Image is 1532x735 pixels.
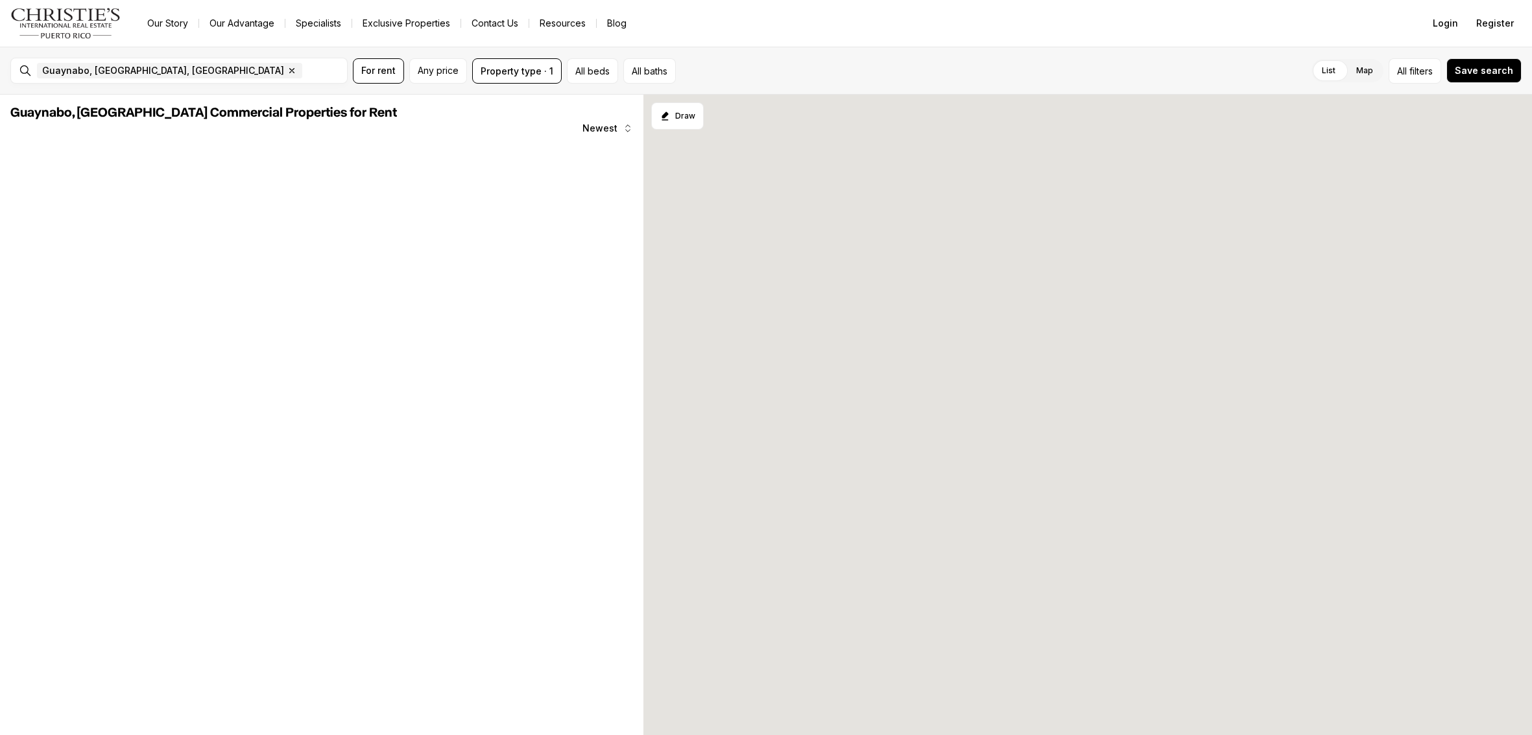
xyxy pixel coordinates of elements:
[199,14,285,32] a: Our Advantage
[567,58,618,84] button: All beds
[361,65,396,76] span: For rent
[42,65,284,76] span: Guaynabo, [GEOGRAPHIC_DATA], [GEOGRAPHIC_DATA]
[461,14,529,32] button: Contact Us
[10,8,121,39] img: logo
[1397,64,1407,78] span: All
[418,65,459,76] span: Any price
[1389,58,1441,84] button: Allfilters
[1455,65,1513,76] span: Save search
[575,115,641,141] button: Newest
[1468,10,1522,36] button: Register
[529,14,596,32] a: Resources
[285,14,352,32] a: Specialists
[597,14,637,32] a: Blog
[352,14,461,32] a: Exclusive Properties
[10,106,397,119] span: Guaynabo, [GEOGRAPHIC_DATA] Commercial Properties for Rent
[1446,58,1522,83] button: Save search
[409,58,467,84] button: Any price
[1425,10,1466,36] button: Login
[1476,18,1514,29] span: Register
[1311,59,1346,82] label: List
[1409,64,1433,78] span: filters
[353,58,404,84] button: For rent
[623,58,676,84] button: All baths
[651,102,704,130] button: Start drawing
[582,123,617,134] span: Newest
[1346,59,1383,82] label: Map
[1433,18,1458,29] span: Login
[137,14,198,32] a: Our Story
[472,58,562,84] button: Property type · 1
